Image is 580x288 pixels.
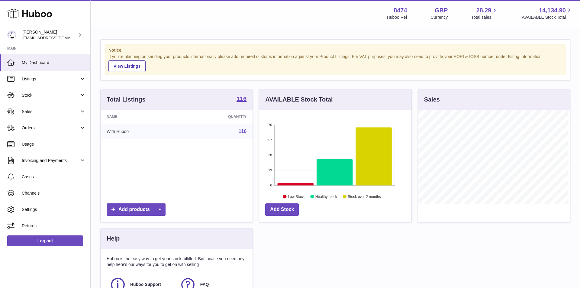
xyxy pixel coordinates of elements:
[101,124,181,139] td: With Huboo
[237,96,246,103] a: 116
[22,207,86,212] span: Settings
[269,153,272,157] text: 38
[522,6,573,20] a: 14,134.90 AVAILABLE Stock Total
[107,235,120,243] h3: Help
[22,29,77,41] div: [PERSON_NAME]
[108,47,562,53] strong: Notice
[22,125,79,131] span: Orders
[431,15,448,20] div: Currency
[7,235,83,246] a: Log out
[476,6,491,15] span: 28.29
[101,110,181,124] th: Name
[107,256,246,267] p: Huboo is the easy way to get your stock fulfilled. But incase you need any help here's our ways f...
[522,15,573,20] span: AVAILABLE Stock Total
[394,6,407,15] strong: 8474
[265,203,299,216] a: Add Stock
[22,109,79,115] span: Sales
[239,129,247,134] a: 116
[181,110,253,124] th: Quantity
[237,96,246,102] strong: 116
[22,35,89,40] span: [EMAIL_ADDRESS][DOMAIN_NAME]
[270,183,272,187] text: 0
[22,158,79,163] span: Invoicing and Payments
[348,194,381,199] text: Stock over 2 months
[107,203,166,216] a: Add products
[269,138,272,142] text: 57
[471,15,498,20] span: Total sales
[22,174,86,180] span: Cases
[435,6,448,15] strong: GBP
[315,194,337,199] text: Healthy stock
[130,282,161,287] span: Huboo Support
[22,223,86,229] span: Returns
[200,282,209,287] span: FAQ
[269,168,272,172] text: 19
[7,31,16,40] img: orders@neshealth.com
[539,6,566,15] span: 14,134.90
[269,123,272,127] text: 76
[387,15,407,20] div: Huboo Ref
[22,141,86,147] span: Usage
[22,92,79,98] span: Stock
[22,60,86,66] span: My Dashboard
[107,95,146,104] h3: Total Listings
[22,190,86,196] span: Channels
[108,54,562,72] div: If you're planning on sending your products internationally please add required customs informati...
[424,95,440,104] h3: Sales
[22,76,79,82] span: Listings
[108,60,146,72] a: View Listings
[471,6,498,20] a: 28.29 Total sales
[288,194,305,199] text: Low Stock
[265,95,333,104] h3: AVAILABLE Stock Total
